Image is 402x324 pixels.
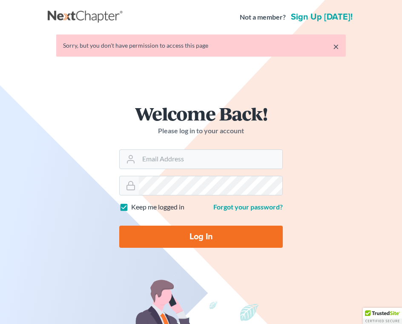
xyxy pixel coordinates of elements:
[131,202,184,212] label: Keep me logged in
[119,104,283,123] h1: Welcome Back!
[139,150,282,169] input: Email Address
[289,13,354,21] a: Sign up [DATE]!
[213,203,283,211] a: Forgot your password?
[333,41,339,52] a: ×
[119,126,283,136] p: Please log in to your account
[119,226,283,248] input: Log In
[240,12,286,22] strong: Not a member?
[363,308,402,324] div: TrustedSite Certified
[63,41,339,50] div: Sorry, but you don't have permission to access this page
